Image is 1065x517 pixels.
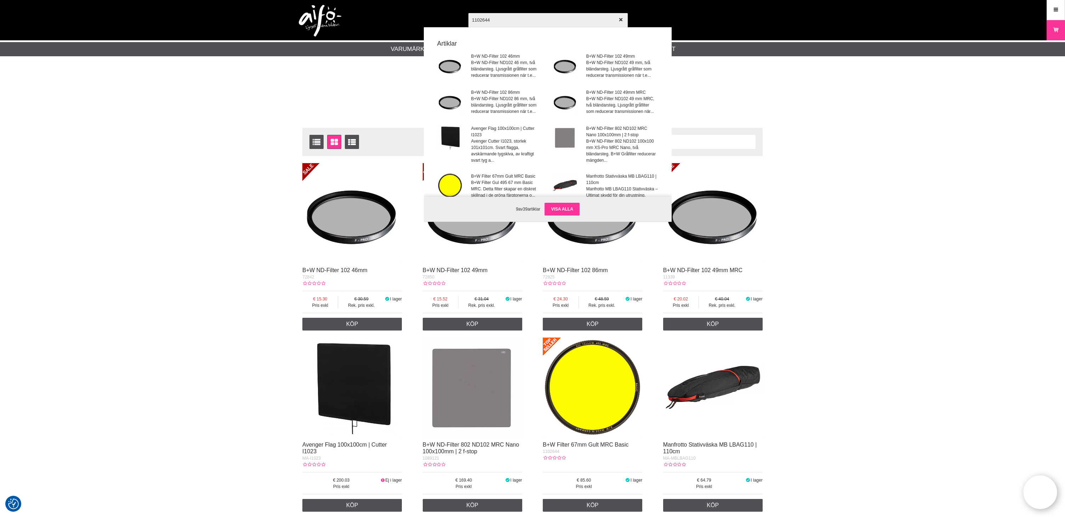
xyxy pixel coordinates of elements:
a: Avenger Flag 100x100cm | Cutter I1023Avenger Cutter I1023, storlek 101x101cm. Svart flagga, avskä... [433,121,547,168]
span: av [518,207,523,212]
button: Samtyckesinställningar [8,498,19,510]
a: B+W ND-Filter 102 46mmB+W ND-Filter ND102 46 mm, två bländarsteg. Ljusgrått gråfilter som reducer... [433,49,547,84]
span: artiklar [528,207,540,212]
img: nd102-001.jpg [438,89,462,114]
img: bwf-basic-495-yellow.jpg [438,173,462,198]
a: B+W ND-Filter 802 ND102 MRC Nano 100x100mm | 2 f-stopB+W ND-Filter 802 ND102 100x100 mm XS-Pro MR... [548,121,662,168]
input: Sök produkter ... [468,7,628,32]
strong: Artiklar [433,39,663,48]
span: B+W ND-Filter ND102 49 mm, två bländarsteg. Ljusgrått gråfilter som reducerar transmissionen när ... [586,59,658,79]
span: 39 [523,207,528,212]
span: B+W ND-Filter 102 49mm [586,53,658,59]
span: Avenger Cutter I1023, storlek 101x101cm. Svart flagga, avskärmande tygskiva, av kraftigt svart ty... [471,138,543,163]
span: Avenger Flag 100x100cm | Cutter I1023 [471,125,543,138]
a: Visa alla [545,203,579,216]
span: Manfrotto MB LBAG110 Stativväska – Ultimat skydd för din utrustning. Manfrotto MB LBAG110 stativv... [586,186,658,205]
span: B+W ND-Filter 102 49mm MRC [586,89,658,96]
span: B+W Filter 67mm Gult MRC Basic [471,173,543,179]
span: B+W ND-Filter ND102 49 mm MRC, två bländarsteg. Ljusgrått gråfilter som reducerar transmissionen ... [586,96,658,115]
a: B+W ND-Filter 102 49mm MRCB+W ND-Filter ND102 49 mm MRC, två bländarsteg. Ljusgrått gråfilter som... [548,85,662,120]
a: B+W ND-Filter 102 49mmB+W ND-Filter ND102 49 mm, två bländarsteg. Ljusgrått gråfilter som reducer... [548,49,662,84]
span: B+W ND-Filter 802 ND102 MRC Nano 100x100mm | 2 f-stop [586,125,658,138]
a: B+W Filter 67mm Gult MRC BasicB+W Filter Gul 495 67 mm Basic MRC. Detta filter skapar en diskret ... [433,169,547,209]
img: Revisit consent button [8,499,19,509]
span: Manfrotto Stativväska MB LBAG110 | 110cm [586,173,658,186]
span: B+W ND-Filter ND102 86 mm, två bländarsteg. Ljusgrått gråfilter som reducerar transmissionen när ... [471,96,543,115]
span: B+W ND-Filter 102 86mm [471,89,543,96]
span: B+W Filter Gul 495 67 mm Basic MRC. Detta filter skapar en diskret skillnad i de gröna färgtonern... [471,179,543,199]
span: B+W ND-Filter 102 46mm [471,53,543,59]
img: bw_802_100x100-nd.jpg [553,125,577,150]
img: nd102-001.jpg [553,89,577,114]
span: 9 [516,207,518,212]
img: nd102-001.jpg [438,53,462,78]
a: B+W ND-Filter 102 86mmB+W ND-Filter ND102 86 mm, två bländarsteg. Ljusgrått gråfilter som reducer... [433,85,547,120]
img: nd102-001.jpg [553,53,577,78]
span: B+W ND-Filter 802 ND102 100x100 mm XS-Pro MRC Nano, två bländarsteg. B+W Gråfilter reducerar mäng... [586,138,658,163]
a: Manfrotto Stativväska MB LBAG110 | 110cmManfrotto MB LBAG110 Stativväska – Ultimat skydd för din ... [548,169,662,209]
img: logo.png [299,5,341,37]
span: B+W ND-Filter ND102 46 mm, två bländarsteg. Ljusgrått gråfilter som reducerar transmissionen när ... [471,59,543,79]
a: Varumärken [391,45,433,54]
img: mai1024.jpg [438,125,462,150]
img: ma-mblbag110-001.jpg [553,173,577,198]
